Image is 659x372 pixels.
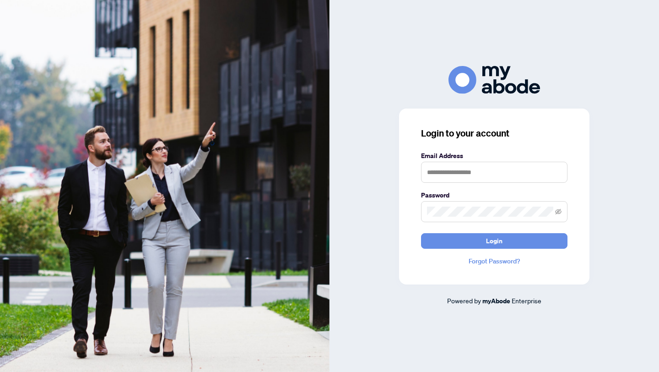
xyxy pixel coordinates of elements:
span: Enterprise [512,296,541,305]
h3: Login to your account [421,127,567,140]
button: Login [421,233,567,249]
img: ma-logo [448,66,540,94]
span: Login [486,234,502,248]
label: Password [421,190,567,200]
span: eye-invisible [555,208,562,215]
a: Forgot Password? [421,256,567,266]
label: Email Address [421,151,567,161]
span: Powered by [447,296,481,305]
a: myAbode [482,296,510,306]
